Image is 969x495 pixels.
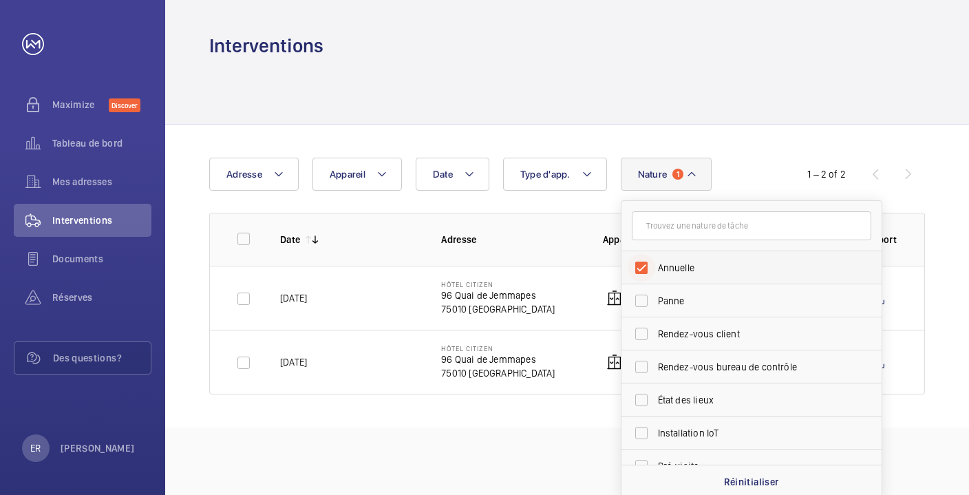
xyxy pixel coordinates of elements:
input: Trouvez une nature de tâche [632,211,871,240]
span: Annuelle [658,261,847,275]
span: Mes adresses [52,175,151,189]
span: Des questions? [53,351,151,365]
span: Type d'app. [520,169,571,180]
div: 1 – 2 of 2 [807,167,846,181]
p: 75010 [GEOGRAPHIC_DATA] [441,366,555,380]
p: [DATE] [280,355,307,369]
span: Pré-visite [658,459,847,473]
span: Date [433,169,453,180]
button: Appareil [312,158,402,191]
span: Interventions [52,213,151,227]
span: Adresse [226,169,262,180]
span: Discover [109,98,140,112]
span: Documents [52,252,151,266]
button: Nature1 [621,158,712,191]
p: [DATE] [280,291,307,305]
span: Panne [658,294,847,308]
p: Hôtel Citizen [441,344,555,352]
button: Adresse [209,158,299,191]
p: 96 Quai de Jemmapes [441,288,555,302]
h1: Interventions [209,33,323,59]
span: État des lieux [658,393,847,407]
img: elevator.svg [606,290,623,306]
p: Adresse [441,233,580,246]
span: Nature [638,169,668,180]
p: Date [280,233,300,246]
p: 75010 [GEOGRAPHIC_DATA] [441,302,555,316]
p: ER [30,441,41,455]
span: Appareil [330,169,365,180]
p: [PERSON_NAME] [61,441,135,455]
span: Rendez-vous bureau de contrôle [658,360,847,374]
p: Réinitialiser [724,475,779,489]
span: Réserves [52,291,151,304]
p: Hôtel Citizen [441,280,555,288]
span: Rendez-vous client [658,327,847,341]
button: Date [416,158,489,191]
span: Tableau de bord [52,136,151,150]
p: Appareil [603,233,742,246]
p: 96 Quai de Jemmapes [441,352,555,366]
span: 1 [672,169,683,180]
span: Installation IoT [658,426,847,440]
button: Type d'app. [503,158,607,191]
img: elevator.svg [606,354,623,370]
span: Maximize [52,98,109,112]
